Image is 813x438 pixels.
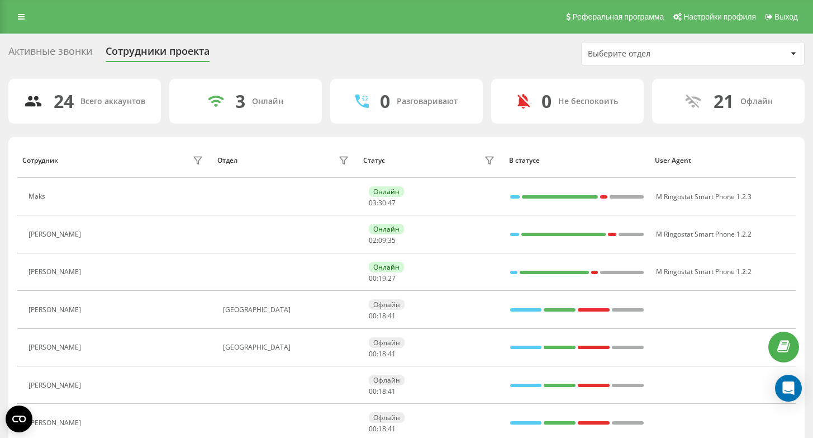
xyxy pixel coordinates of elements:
[22,157,58,164] div: Сотрудник
[541,91,551,112] div: 0
[28,419,84,427] div: [PERSON_NAME]
[28,306,84,314] div: [PERSON_NAME]
[388,349,396,359] span: 41
[369,350,396,358] div: : :
[28,192,48,200] div: Maks
[380,91,390,112] div: 0
[369,424,377,434] span: 00
[223,306,351,314] div: [GEOGRAPHIC_DATA]
[656,267,752,276] span: M Ringostat Smart Phone 1.2.2
[369,186,404,197] div: Онлайн
[369,312,396,320] div: : :
[369,337,405,348] div: Офлайн
[683,12,756,21] span: Настройки профиля
[388,198,396,208] span: 47
[378,236,386,245] span: 09
[369,236,377,245] span: 02
[106,45,210,63] div: Сотрудники проекта
[656,192,752,201] span: M Ringostat Smart Phone 1.2.3
[8,45,92,63] div: Активные звонки
[223,343,351,351] div: [GEOGRAPHIC_DATA]
[369,387,377,396] span: 00
[235,91,245,112] div: 3
[388,274,396,283] span: 27
[369,425,396,433] div: : :
[588,49,721,59] div: Выберите отдел
[369,262,404,272] div: Онлайн
[388,311,396,321] span: 41
[369,349,377,359] span: 00
[369,388,396,395] div: : :
[369,275,396,282] div: : :
[28,268,84,276] div: [PERSON_NAME]
[509,157,644,164] div: В статусе
[369,237,396,244] div: : :
[369,299,405,310] div: Офлайн
[388,424,396,434] span: 41
[388,387,396,396] span: 41
[655,157,790,164] div: User Agent
[369,375,405,385] div: Офлайн
[388,236,396,245] span: 35
[378,198,386,208] span: 30
[656,229,752,239] span: M Ringostat Smart Phone 1.2.2
[369,199,396,207] div: : :
[28,382,84,389] div: [PERSON_NAME]
[217,157,237,164] div: Отдел
[378,274,386,283] span: 19
[378,311,386,321] span: 18
[369,311,377,321] span: 00
[378,424,386,434] span: 18
[369,198,377,208] span: 03
[369,274,377,283] span: 00
[378,349,386,359] span: 18
[252,97,283,106] div: Онлайн
[80,97,145,106] div: Всего аккаунтов
[363,157,385,164] div: Статус
[572,12,664,21] span: Реферальная программа
[369,412,405,423] div: Офлайн
[740,97,773,106] div: Офлайн
[369,224,404,234] div: Онлайн
[558,97,618,106] div: Не беспокоить
[774,12,798,21] span: Выход
[378,387,386,396] span: 18
[397,97,458,106] div: Разговаривают
[28,343,84,351] div: [PERSON_NAME]
[54,91,74,112] div: 24
[6,406,32,432] button: Open CMP widget
[714,91,734,112] div: 21
[775,375,802,402] div: Open Intercom Messenger
[28,230,84,238] div: [PERSON_NAME]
